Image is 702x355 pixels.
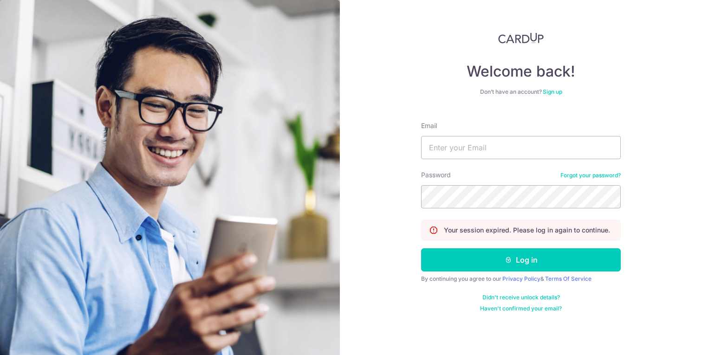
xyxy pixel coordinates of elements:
[421,248,621,271] button: Log in
[560,172,621,179] a: Forgot your password?
[498,32,544,44] img: CardUp Logo
[482,294,560,301] a: Didn't receive unlock details?
[543,88,562,95] a: Sign up
[421,136,621,159] input: Enter your Email
[545,275,591,282] a: Terms Of Service
[480,305,562,312] a: Haven't confirmed your email?
[421,170,451,180] label: Password
[421,121,437,130] label: Email
[421,62,621,81] h4: Welcome back!
[421,275,621,283] div: By continuing you agree to our &
[502,275,540,282] a: Privacy Policy
[444,226,610,235] p: Your session expired. Please log in again to continue.
[421,88,621,96] div: Don’t have an account?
